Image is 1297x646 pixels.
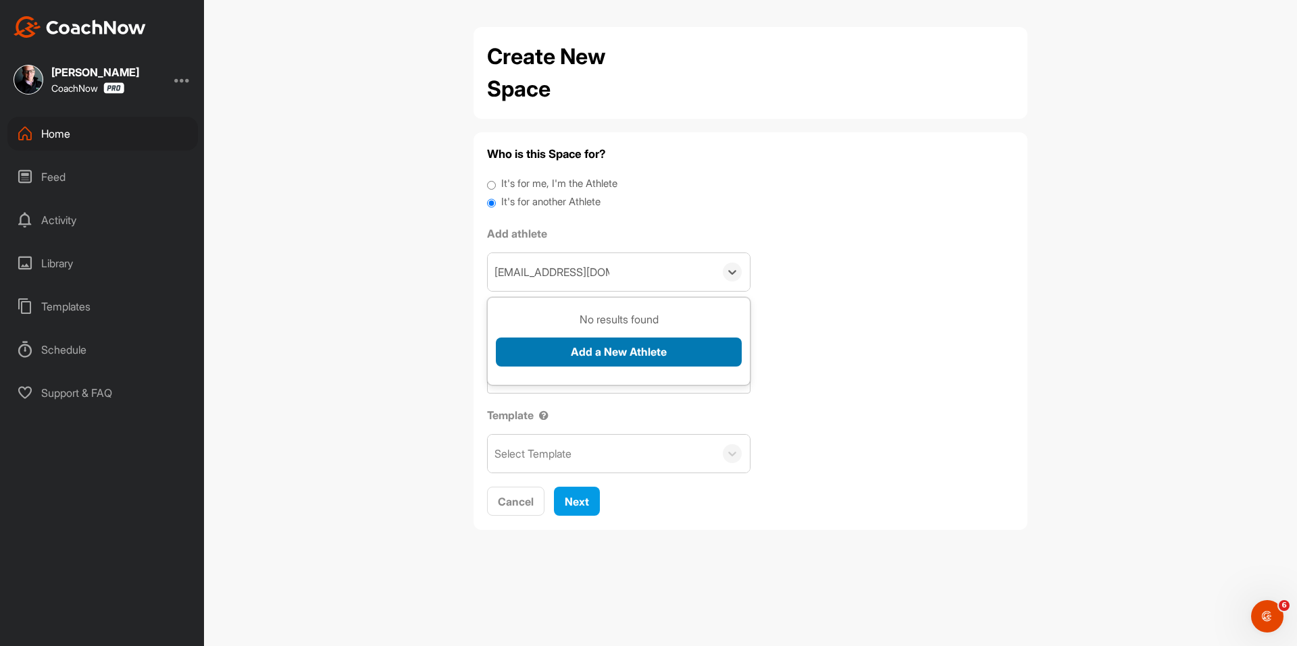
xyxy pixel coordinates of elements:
[501,176,617,192] label: It's for me, I'm the Athlete
[14,16,146,38] img: CoachNow
[51,82,124,94] div: CoachNow
[7,246,198,280] div: Library
[501,194,601,210] label: It's for another Athlete
[7,117,198,151] div: Home
[7,333,198,367] div: Schedule
[487,41,669,105] h2: Create New Space
[7,203,198,237] div: Activity
[7,290,198,323] div: Templates
[1279,600,1290,611] span: 6
[487,487,544,516] button: Cancel
[487,407,751,423] label: Template
[487,225,751,242] label: Add athlete
[487,146,1014,163] h4: Who is this Space for?
[498,495,534,508] span: Cancel
[496,311,742,327] h3: No results found
[496,338,742,367] button: Add a New Athlete
[7,160,198,194] div: Feed
[103,82,124,94] img: CoachNow Pro
[565,495,589,508] span: Next
[7,376,198,410] div: Support & FAQ
[14,65,43,95] img: square_d7b6dd5b2d8b6df5777e39d7bdd614c0.jpg
[494,446,571,462] div: Select Template
[1251,600,1283,632] iframe: Intercom live chat
[51,67,139,78] div: [PERSON_NAME]
[554,487,600,516] button: Next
